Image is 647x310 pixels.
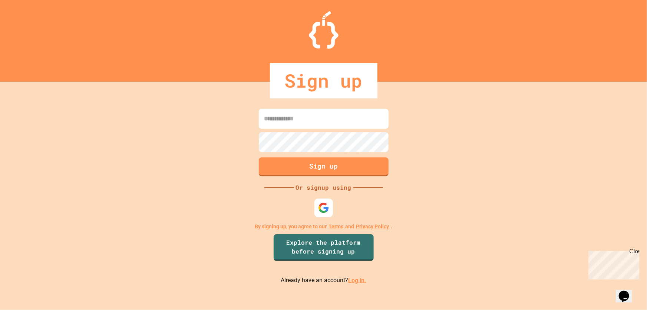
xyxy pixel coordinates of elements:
div: Or signup using [294,183,353,192]
a: Explore the platform before signing up [274,234,374,261]
p: By signing up, you agree to our and . [255,223,392,231]
button: Sign up [259,157,389,176]
img: google-icon.svg [318,202,329,213]
a: Privacy Policy [356,223,389,231]
a: Log in. [348,277,366,284]
img: Logo.svg [309,11,339,49]
a: Terms [329,223,343,231]
iframe: chat widget [616,280,640,303]
div: Chat with us now!Close [3,3,51,47]
iframe: chat widget [585,248,640,280]
div: Sign up [270,63,377,98]
p: Already have an account? [281,276,366,285]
